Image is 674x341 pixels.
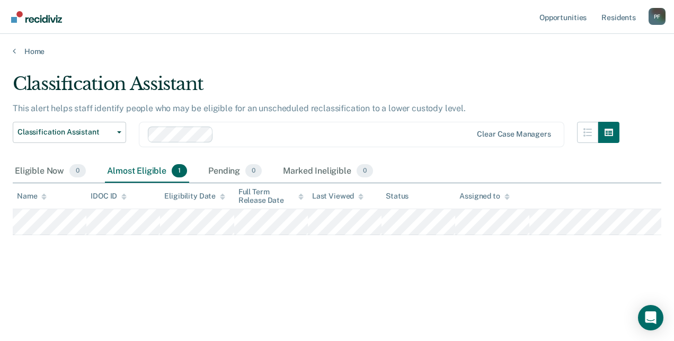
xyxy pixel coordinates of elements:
button: Classification Assistant [13,122,126,143]
div: Classification Assistant [13,73,619,103]
span: 0 [69,164,86,178]
div: Last Viewed [312,192,363,201]
div: P F [649,8,666,25]
a: Home [13,47,661,56]
div: Clear case managers [477,130,551,139]
span: 1 [172,164,187,178]
button: Profile dropdown button [649,8,666,25]
span: 0 [245,164,262,178]
div: Eligible Now0 [13,160,88,183]
span: 0 [357,164,373,178]
span: Classification Assistant [17,128,113,137]
div: Almost Eligible1 [105,160,189,183]
p: This alert helps staff identify people who may be eligible for an unscheduled reclassification to... [13,103,466,113]
div: Eligibility Date [164,192,225,201]
div: Status [386,192,409,201]
div: Assigned to [459,192,509,201]
div: Open Intercom Messenger [638,305,663,330]
img: Recidiviz [11,11,62,23]
div: Full Term Release Date [238,187,304,205]
div: Pending0 [206,160,264,183]
div: Name [17,192,47,201]
div: Marked Ineligible0 [281,160,375,183]
div: IDOC ID [91,192,127,201]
